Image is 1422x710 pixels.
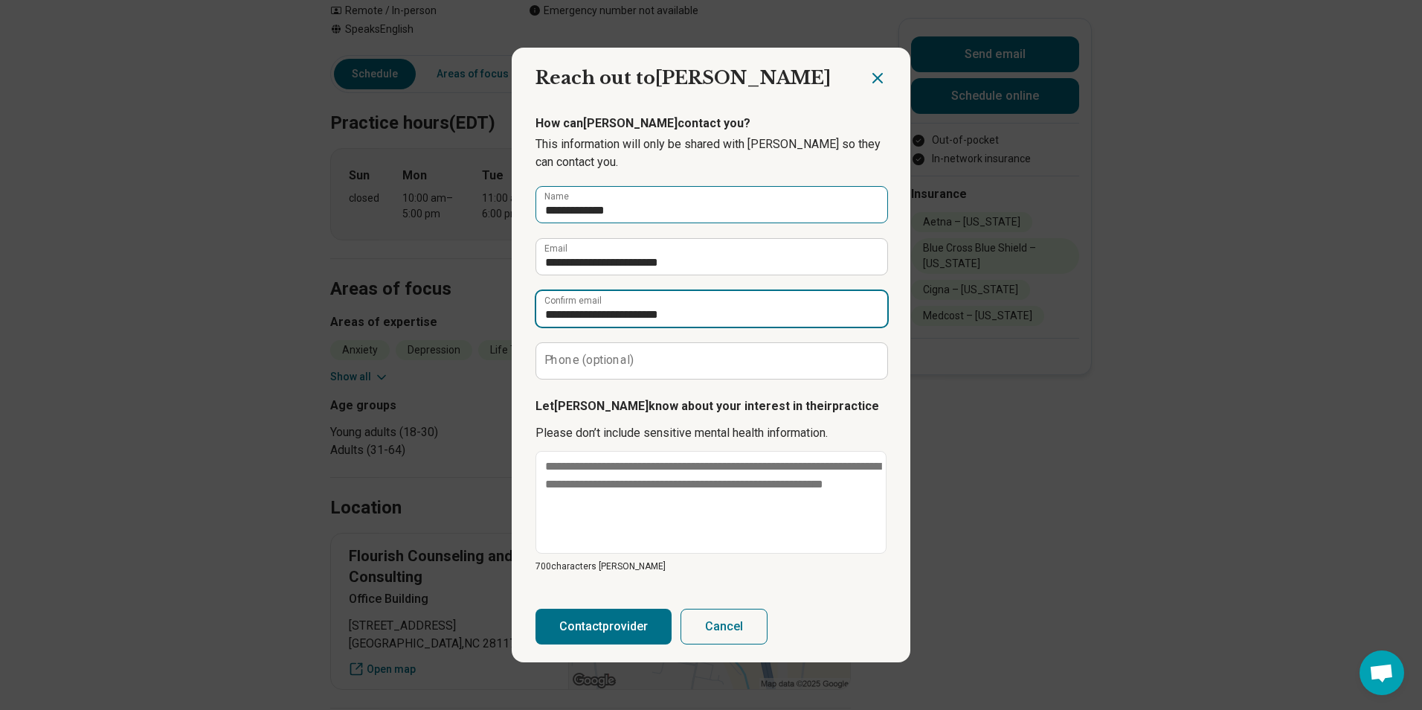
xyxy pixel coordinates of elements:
[544,192,569,201] label: Name
[869,69,887,87] button: Close dialog
[544,296,602,305] label: Confirm email
[535,115,887,132] p: How can [PERSON_NAME] contact you?
[544,354,634,366] label: Phone (optional)
[681,609,768,645] button: Cancel
[535,135,887,171] p: This information will only be shared with [PERSON_NAME] so they can contact you.
[535,424,887,442] p: Please don’t include sensitive mental health information.
[535,397,887,415] p: Let [PERSON_NAME] know about your interest in their practice
[544,244,567,253] label: Email
[535,67,831,89] span: Reach out to [PERSON_NAME]
[535,560,887,573] p: 700 characters [PERSON_NAME]
[535,609,672,645] button: Contactprovider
